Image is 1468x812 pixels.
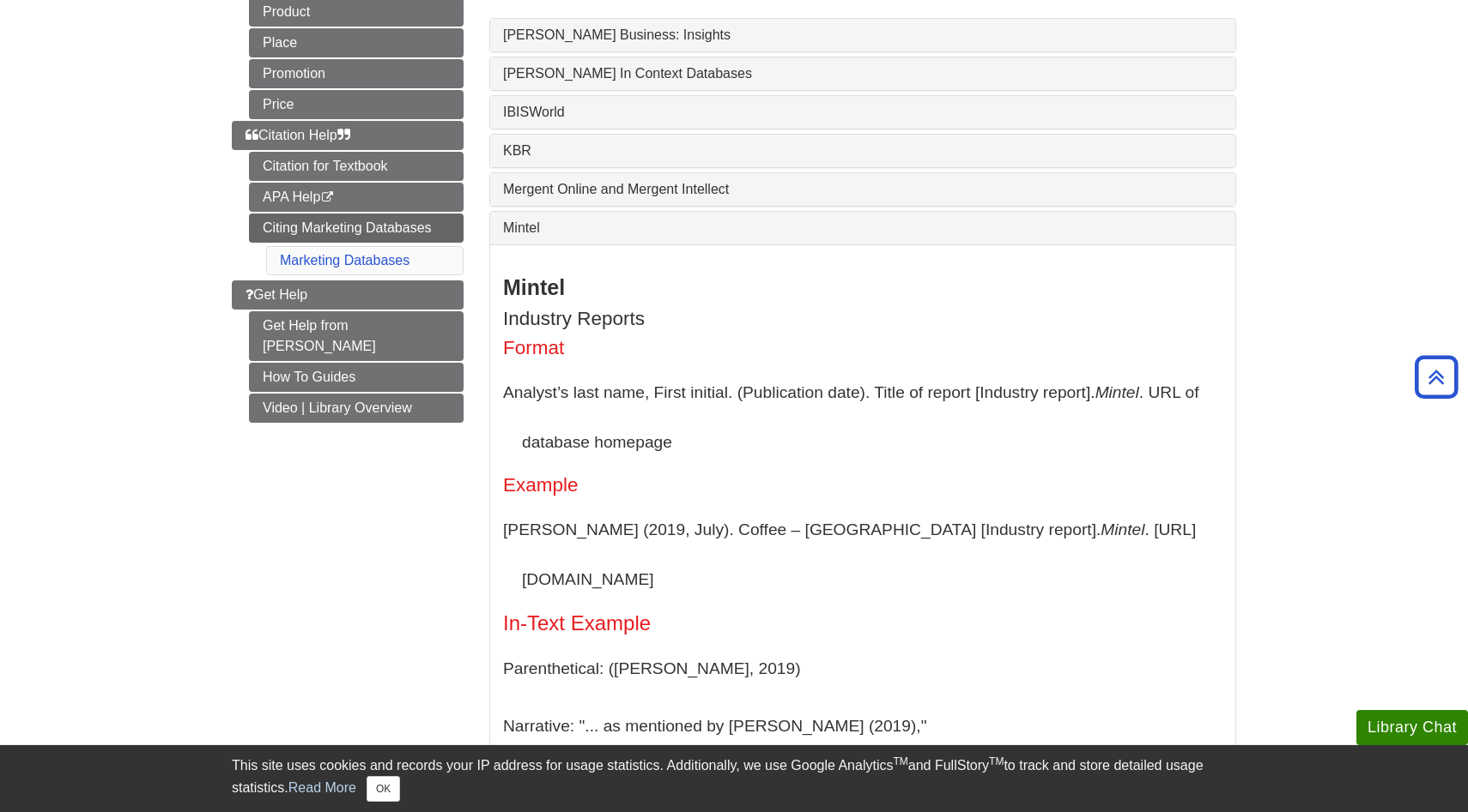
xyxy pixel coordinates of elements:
[249,90,464,119] a: Price
[246,287,307,302] span: Get Help
[1356,710,1468,745] button: Library Chat
[503,505,1222,604] p: [PERSON_NAME] (2019, July). Coffee – [GEOGRAPHIC_DATA] [Industry report]. . [URL][DOMAIN_NAME]
[320,192,335,203] i: This link opens in a new window
[503,368,1222,466] p: Analyst’s last name, First initial. (Publication date). Title of report [Industry report]. . URL ...
[232,280,464,310] a: Get Help
[249,363,464,392] a: How To Guides
[232,121,464,150] a: Citation Help
[503,475,1222,496] h4: Example
[280,253,409,268] a: Marketing Databases
[249,183,464,212] a: APA Help
[503,66,1222,81] a: [PERSON_NAME] In Context Databases
[893,755,907,767] sup: TM
[503,220,1222,236] a: Mintel
[503,182,1222,197] a: Mergent Online and Mergent Intellect
[503,143,1222,159] a: KBR
[367,776,400,802] button: Close
[503,612,1222,635] h5: In-Text Example
[503,275,565,299] strong: Mintel
[503,644,1222,694] p: Parenthetical: ([PERSON_NAME], 2019)
[503,701,1222,751] p: Narrative: "... as mentioned by [PERSON_NAME] (2019),"
[503,338,1222,359] h4: Format
[503,105,1222,120] a: IBISWorld
[1095,383,1139,401] i: Mintel
[249,214,464,243] a: Citing Marketing Databases
[989,755,1004,767] sup: TM
[249,59,464,88] a: Promotion
[249,28,464,57] a: Place
[232,755,1236,802] div: This site uses cookies and records your IP address for usage statistics. Additionally, we use Goo...
[503,27,1222,43] a: [PERSON_NAME] Business: Insights
[249,394,464,423] a: Video | Library Overview
[1409,365,1464,388] a: Back to Top
[249,311,464,361] a: Get Help from [PERSON_NAME]
[288,780,356,795] a: Read More
[503,309,1222,330] h4: Industry Reports
[246,128,350,142] span: Citation Help
[1101,520,1144,538] i: Mintel
[249,152,464,181] a: Citation for Textbook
